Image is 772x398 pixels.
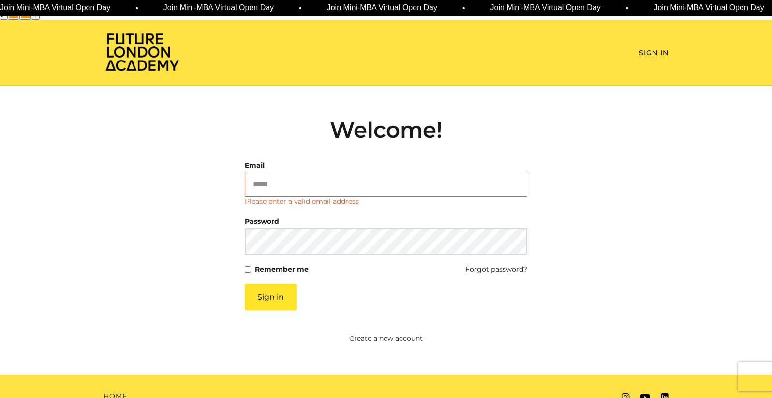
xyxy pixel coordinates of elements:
a: Sign In [639,48,668,58]
label: Email [245,158,265,172]
label: Remember me [255,262,309,276]
img: Home Page [104,32,181,71]
a: Forgot password? [465,262,527,276]
h2: Welcome! [245,117,527,143]
span: • [135,2,138,14]
span: • [462,2,465,14]
p: Please enter a valid email address [245,197,359,207]
button: Sign in [245,284,297,310]
a: Create a new account [198,334,575,344]
span: • [626,2,629,14]
label: Password [245,214,279,228]
span: • [299,2,302,14]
